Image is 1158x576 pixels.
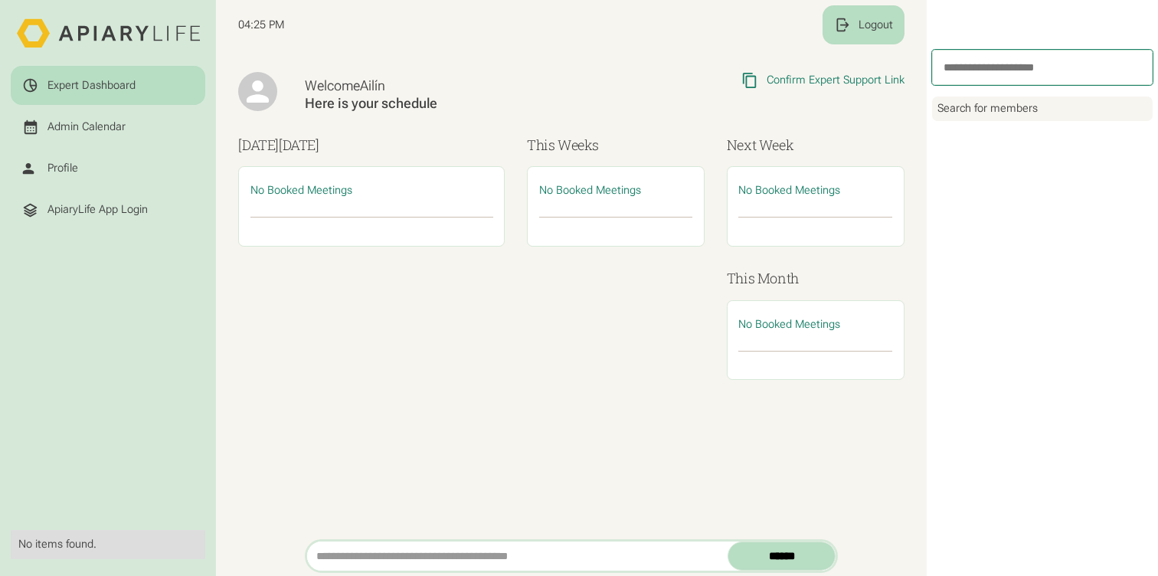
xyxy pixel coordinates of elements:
div: Search for members [932,97,1153,122]
h3: [DATE] [238,135,505,155]
span: No Booked Meetings [738,184,840,197]
a: Expert Dashboard [11,66,205,105]
h3: This Month [727,268,904,289]
div: Confirm Expert Support Link [767,74,904,87]
span: Ailín [360,77,385,93]
a: ApiaryLife App Login [11,191,205,230]
div: Logout [859,18,893,32]
a: Admin Calendar [11,108,205,147]
span: No Booked Meetings [250,184,352,197]
span: No Booked Meetings [539,184,641,197]
div: Expert Dashboard [47,79,136,93]
h3: Next Week [727,135,904,155]
div: ApiaryLife App Login [47,203,148,217]
div: Admin Calendar [47,120,126,134]
a: Logout [823,5,904,44]
div: Welcome [305,77,602,95]
span: [DATE] [279,136,319,154]
h3: This Weeks [527,135,705,155]
div: Here is your schedule [305,95,602,113]
div: Profile [47,162,78,175]
span: No Booked Meetings [738,318,840,331]
div: No items found. [18,538,198,551]
span: 04:25 PM [238,18,284,32]
a: Profile [11,149,205,188]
